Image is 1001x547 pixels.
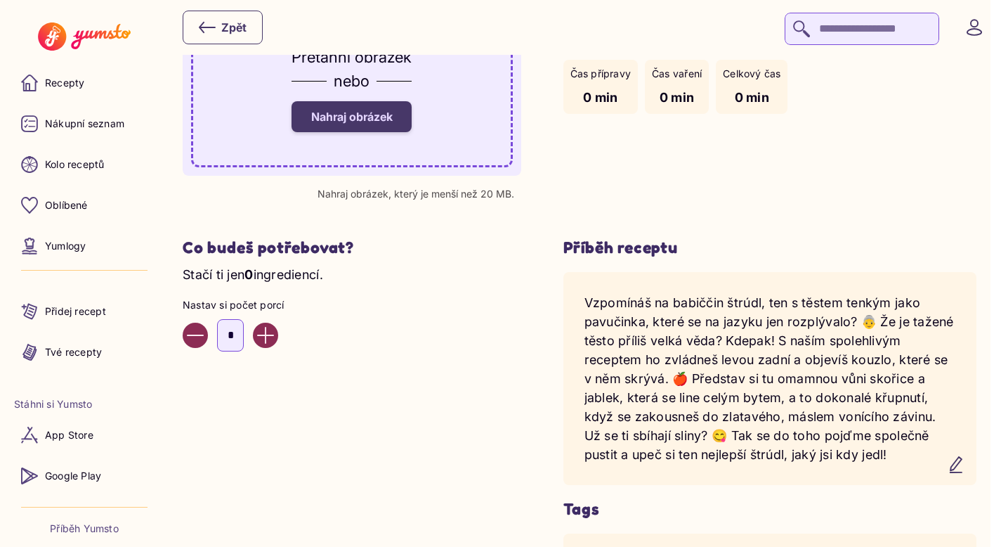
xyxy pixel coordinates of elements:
a: Příběh Yumsto [50,522,119,536]
p: Celkový čas [723,67,780,81]
a: Kolo receptů [14,148,155,181]
button: Increase value [253,323,278,348]
p: Google Play [45,469,101,483]
p: Čas přípravy [570,67,632,81]
p: Nákupní seznam [45,117,124,131]
div: Zpět [199,19,247,36]
span: 0 min [583,90,617,105]
p: Přidej recept [45,304,106,318]
p: App Store [45,428,93,442]
h5: Tags [563,499,977,520]
a: Tvé recepty [14,335,155,369]
button: Decrease value [183,323,208,348]
h2: Co budeš potřebovat? [183,238,521,258]
p: Kolo receptů [45,157,105,172]
img: Yumsto logo [38,22,130,51]
span: 0 [244,267,253,282]
p: Yumlogy [45,239,86,253]
a: Oblíbené [14,188,155,222]
a: Přidej recept [14,295,155,328]
span: 0 min [660,90,694,105]
a: App Store [14,418,155,452]
a: Yumlogy [14,229,155,263]
input: Enter number [217,319,244,352]
p: Recepty [45,76,84,90]
button: Zpět [183,11,263,44]
h3: Příběh receptu [563,238,977,258]
p: Stačí ti jen ingrediencí. [183,265,521,284]
p: Nastav si počet porcí [183,298,521,312]
p: Nahraj obrázek, který je menší než 20 MB. [318,188,514,200]
a: Nákupní seznam [14,107,155,141]
span: 0 min [735,90,769,105]
a: Google Play [14,459,155,493]
p: Vzpomínáš na babiččin štrúdl, ten s těstem tenkým jako pavučinka, které se na jazyku jen rozplýva... [584,293,956,464]
a: Recepty [14,66,155,100]
p: Přetáhni obrázek [292,45,412,69]
p: Čas vaření [652,67,702,81]
p: Oblíbené [45,198,88,212]
span: Nahraj obrázek [311,110,393,124]
p: nebo [334,69,369,93]
li: Stáhni si Yumsto [14,397,155,411]
p: Tvé recepty [45,345,102,359]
